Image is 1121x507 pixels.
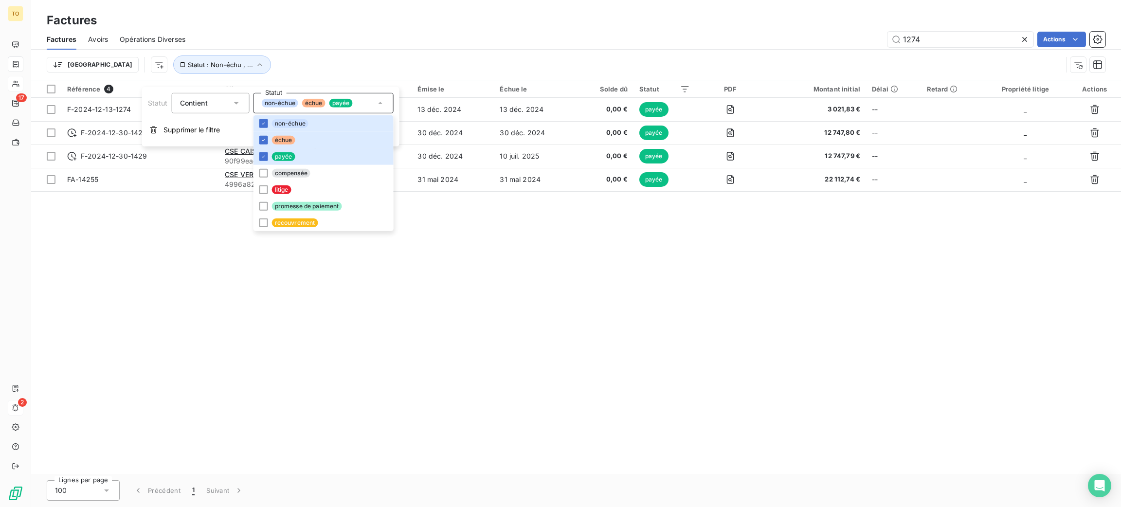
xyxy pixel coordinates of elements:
div: Actions [1074,85,1115,93]
span: 90f99eac-d79f-4370-86ca-895c9d4e02e0 [225,156,406,166]
div: Montant initial [770,85,860,93]
td: 31 mai 2024 [494,168,576,191]
span: FA-14255 [67,175,98,183]
span: Statut [148,99,168,107]
span: _ [1024,105,1027,113]
div: Statut [639,85,690,93]
button: 1 [186,480,200,501]
td: 30 déc. 2024 [412,145,494,168]
button: Supprimer le filtre [142,119,399,141]
span: Opérations Diverses [120,35,185,44]
span: 2 [18,398,27,407]
div: Délai [872,85,915,93]
span: 0,00 € [582,105,627,114]
td: -- [866,145,921,168]
span: 1 [192,486,195,495]
span: 0,00 € [582,151,627,161]
span: CSE VERLINGUE [225,170,279,179]
span: 0,00 € [582,128,627,138]
span: Référence [67,85,100,93]
span: F-2024-12-30-1429 [81,151,147,161]
td: -- [866,168,921,191]
input: Rechercher [887,32,1033,47]
span: payée [639,102,669,117]
div: TO [8,6,23,21]
span: payée [639,149,669,163]
div: Émise le [417,85,488,93]
span: 12 747,79 € [770,151,860,161]
span: payée [329,99,353,108]
span: Statut : Non-échu , ... [188,61,253,69]
td: -- [866,121,921,145]
span: 17 [16,93,27,102]
span: payée [639,126,669,140]
span: non-échue [272,119,308,128]
span: Factures [47,35,76,44]
button: [GEOGRAPHIC_DATA] [47,57,139,72]
span: non-échue [262,99,298,108]
span: échue [302,99,325,108]
div: Open Intercom Messenger [1088,474,1111,497]
div: Échue le [500,85,570,93]
td: 13 déc. 2024 [412,98,494,121]
div: Solde dû [582,85,627,93]
span: F-2024-12-13-1274 [67,105,131,113]
img: Logo LeanPay [8,486,23,501]
td: 31 mai 2024 [412,168,494,191]
span: _ [1024,152,1027,160]
button: Statut : Non-échu , ... [173,55,271,74]
span: 3 021,83 € [770,105,860,114]
span: F-2024-12-30-1429 [81,128,147,138]
span: 12 747,80 € [770,128,860,138]
button: Actions [1037,32,1086,47]
span: 22 112,74 € [770,175,860,184]
td: 30 déc. 2024 [494,121,576,145]
button: Précédent [127,480,186,501]
span: CSE CAISSE D'EPARGNE CÔTE D'AZUR [225,147,354,155]
span: payée [639,172,669,187]
span: 100 [55,486,67,495]
td: -- [866,98,921,121]
span: _ [1024,175,1027,183]
div: Client [225,85,406,93]
div: Retard [927,85,977,93]
span: 4 [104,85,113,93]
span: Contient [180,99,208,107]
span: _ [1024,128,1027,137]
span: recouvrement [272,218,318,227]
button: Suivant [200,480,250,501]
span: 0,00 € [582,175,627,184]
td: 10 juil. 2025 [494,145,576,168]
span: échue [272,136,295,145]
span: 4996a82b-48e7-414e-9bfe-e44c685dab93 [225,180,406,189]
span: compensée [272,169,310,178]
span: payée [272,152,295,161]
div: PDF [702,85,759,93]
h3: Factures [47,12,97,29]
td: 13 déc. 2024 [494,98,576,121]
div: Propriété litige [989,85,1063,93]
span: Avoirs [88,35,108,44]
td: 30 déc. 2024 [412,121,494,145]
span: promesse de paiement [272,202,342,211]
span: litige [272,185,291,194]
span: Supprimer le filtre [163,125,220,135]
